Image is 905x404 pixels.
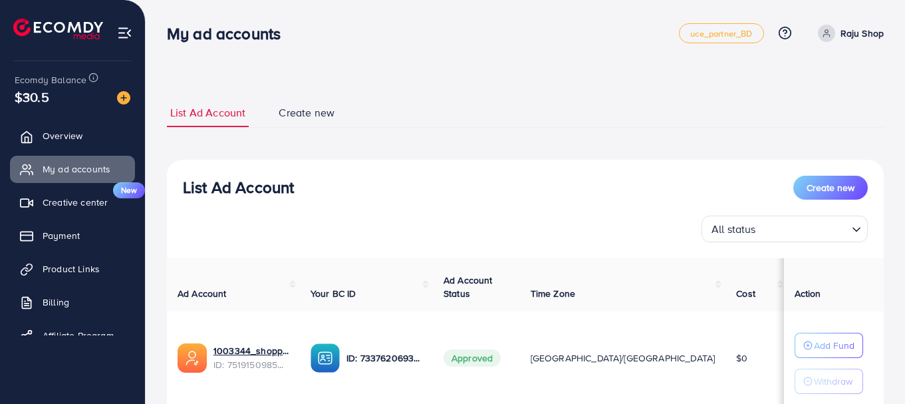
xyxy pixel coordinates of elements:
span: Ad Account Status [444,274,493,300]
img: ic-ba-acc.ded83a64.svg [311,343,340,373]
span: Cost [736,287,755,300]
img: menu [117,25,132,41]
h3: My ad accounts [167,24,291,43]
button: Add Fund [795,333,863,358]
span: uce_partner_BD [690,29,752,38]
span: ID: 7519150985080684551 [213,358,289,371]
span: Payment [43,229,80,242]
a: 1003344_shoppio_1750688962312 [213,344,289,357]
span: Create new [279,105,334,120]
a: My ad accounts [10,156,135,182]
a: Payment [10,222,135,249]
span: Time Zone [531,287,575,300]
span: List Ad Account [170,105,245,120]
iframe: Chat [848,344,895,394]
a: Product Links [10,256,135,282]
button: Create new [793,176,868,200]
a: Raju Shop [813,25,884,42]
span: Ecomdy Balance [15,73,86,87]
input: Search for option [760,217,846,239]
span: Your BC ID [311,287,356,300]
div: <span class='underline'>1003344_shoppio_1750688962312</span></br>7519150985080684551 [213,344,289,371]
span: $30.5 [15,87,49,106]
div: Search for option [702,216,868,242]
span: Billing [43,296,69,309]
p: Withdraw [814,373,852,389]
span: New [113,182,145,198]
span: My ad accounts [43,162,110,176]
h3: List Ad Account [183,178,294,197]
img: image [117,91,130,104]
a: uce_partner_BD [679,23,763,43]
span: Overview [43,129,82,142]
p: ID: 7337620693741338625 [346,350,422,366]
a: Overview [10,122,135,149]
span: Ad Account [178,287,227,300]
span: $0 [736,351,747,365]
p: Raju Shop [840,25,884,41]
p: Add Fund [814,337,854,353]
span: Creative center [43,196,108,209]
a: Creative centerNew [10,189,135,216]
span: Approved [444,349,501,367]
span: Action [795,287,821,300]
a: Affiliate Program [10,322,135,349]
span: Create new [807,181,854,194]
span: Affiliate Program [43,329,114,342]
a: Billing [10,289,135,315]
span: Product Links [43,262,100,276]
img: logo [13,19,103,39]
span: [GEOGRAPHIC_DATA]/[GEOGRAPHIC_DATA] [531,351,715,365]
img: ic-ads-acc.e4c84228.svg [178,343,207,373]
span: All status [709,220,759,239]
button: Withdraw [795,369,863,394]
